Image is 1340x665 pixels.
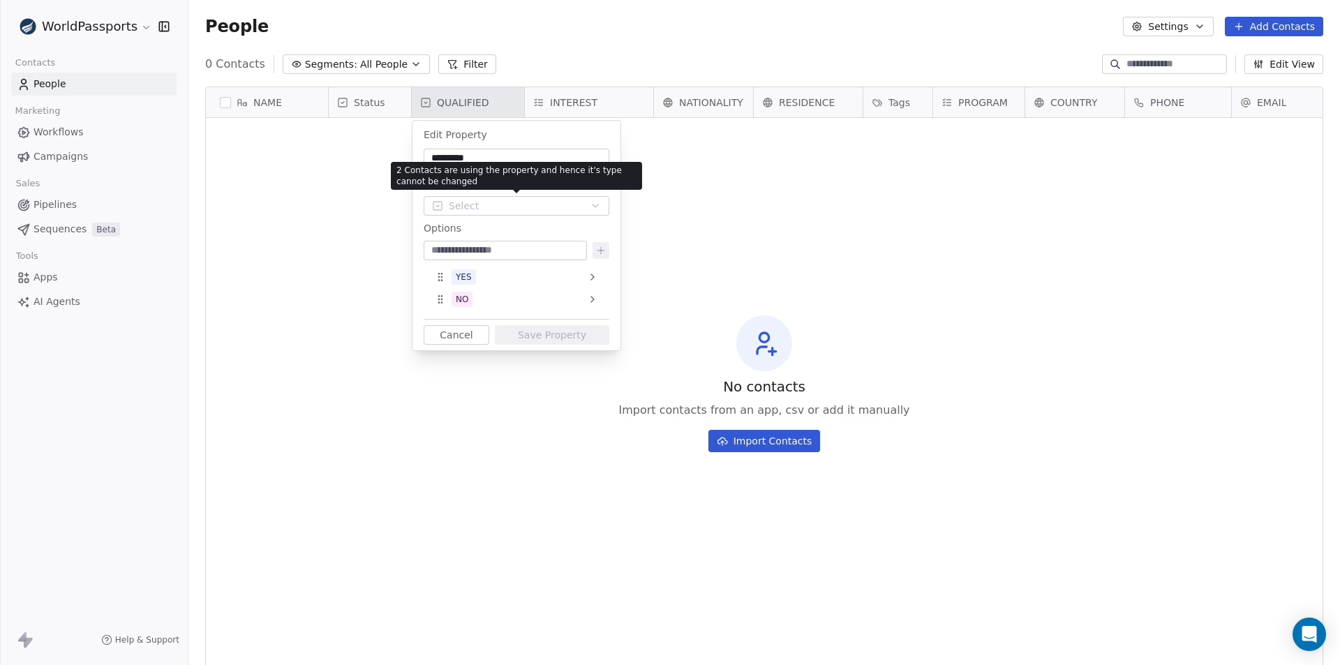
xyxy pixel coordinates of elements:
[424,325,489,345] button: Cancel
[429,288,604,311] div: NO
[424,196,609,216] button: Select
[429,266,604,288] div: YES
[424,221,461,235] span: Options
[424,129,487,140] span: Edit Property
[456,271,472,283] div: YES
[495,325,609,345] button: Save Property
[449,199,479,214] span: Select
[456,293,468,306] div: NO
[396,165,636,187] p: 2 Contacts are using the property and hence it's type cannot be changed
